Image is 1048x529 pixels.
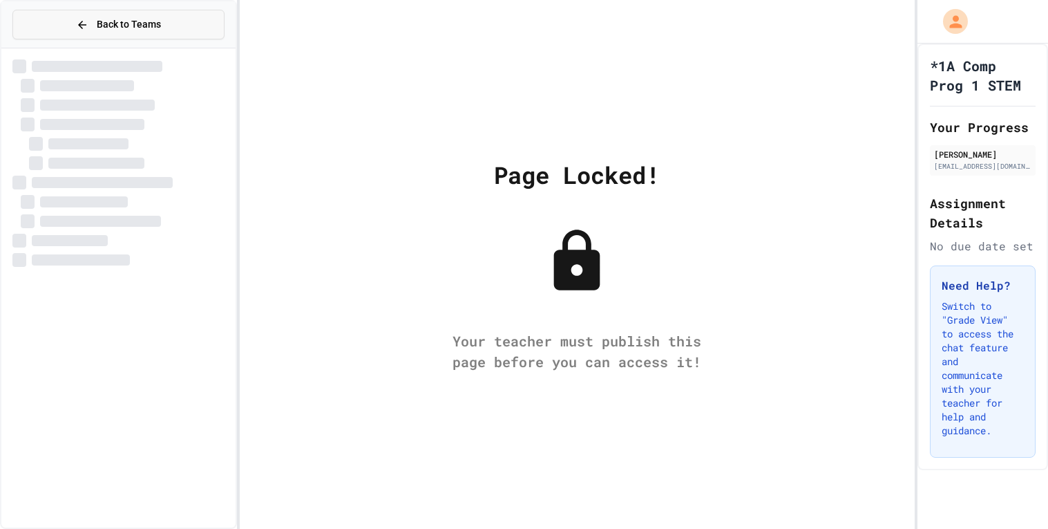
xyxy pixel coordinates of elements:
[934,161,1031,171] div: [EMAIL_ADDRESS][DOMAIN_NAME]
[97,17,161,32] span: Back to Teams
[494,157,660,192] div: Page Locked!
[930,194,1036,232] h2: Assignment Details
[439,331,715,372] div: Your teacher must publish this page before you can access it!
[928,6,971,37] div: My Account
[930,56,1036,95] h1: *1A Comp Prog 1 STEM
[934,148,1031,160] div: [PERSON_NAME]
[12,10,225,39] button: Back to Teams
[930,118,1036,137] h2: Your Progress
[942,277,1024,294] h3: Need Help?
[930,238,1036,254] div: No due date set
[942,299,1024,438] p: Switch to "Grade View" to access the chat feature and communicate with your teacher for help and ...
